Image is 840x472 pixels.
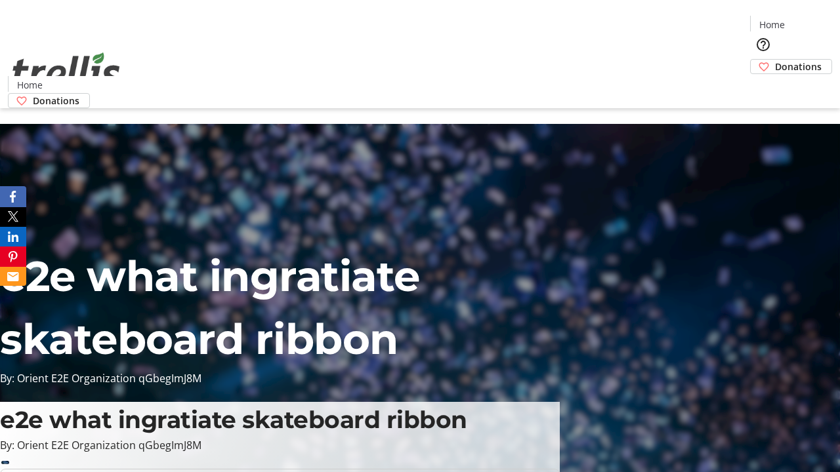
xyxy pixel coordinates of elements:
a: Home [751,18,793,31]
button: Help [750,31,776,58]
a: Donations [8,93,90,108]
span: Home [17,78,43,92]
span: Donations [33,94,79,108]
span: Donations [775,60,822,73]
span: Home [759,18,785,31]
a: Donations [750,59,832,74]
img: Orient E2E Organization qGbegImJ8M's Logo [8,38,125,104]
button: Cart [750,74,776,100]
a: Home [9,78,51,92]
